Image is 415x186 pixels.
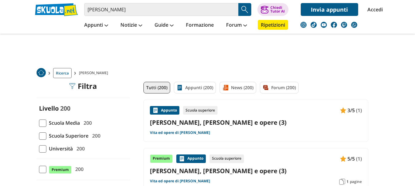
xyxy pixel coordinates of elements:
a: Appunti [83,20,110,31]
img: facebook [331,22,337,28]
img: Appunti contenuto [179,156,185,162]
div: Appunto [176,154,206,163]
a: Forum [225,20,249,31]
span: 200 [73,165,84,173]
span: 200 [74,145,85,153]
img: Appunti contenuto [340,107,346,113]
img: twitch [341,22,347,28]
a: [PERSON_NAME], [PERSON_NAME] e opere (3) [150,167,362,175]
a: Forum (200) [260,82,299,93]
a: Guide [153,20,175,31]
span: pagine [350,179,362,184]
img: youtube [321,22,327,28]
a: Notizie [119,20,144,31]
label: Livello [39,104,59,112]
a: Ripetizioni [258,20,288,30]
img: Appunti contenuto [152,107,159,113]
span: 200 [90,132,100,140]
span: (1) [356,106,362,114]
a: Accedi [367,3,380,16]
a: Invia appunti [301,3,358,16]
div: Chiedi Tutor AI [270,6,285,13]
img: Cerca appunti, riassunti o versioni [240,5,249,14]
span: 1 [346,179,349,184]
img: tiktok [311,22,317,28]
a: [PERSON_NAME], [PERSON_NAME] e opere (3) [150,118,362,127]
span: 5/5 [347,155,355,163]
div: Appunto [150,106,179,115]
span: 200 [81,119,92,127]
img: News filtro contenuto [222,85,229,91]
a: Formazione [184,20,215,31]
span: Università [46,145,73,153]
img: Forum filtro contenuto [263,85,269,91]
img: instagram [300,22,307,28]
span: Scuola Superiore [46,132,88,140]
a: Home [37,68,46,78]
span: (1) [356,155,362,163]
img: Appunti filtro contenuto [177,85,183,91]
img: Pagine [339,179,345,185]
div: Scuola superiore [209,154,244,163]
span: Scuola Media [46,119,80,127]
div: Filtra [69,82,97,90]
span: [PERSON_NAME] [79,68,111,78]
span: 3/5 [347,106,355,114]
a: Ricerca [53,68,72,78]
a: News (200) [220,82,256,93]
img: Appunti contenuto [340,156,346,162]
img: Filtra filtri mobile [69,83,75,89]
div: Premium [150,154,173,163]
span: 200 [60,104,70,112]
a: Appunti (200) [174,82,216,93]
a: Vita ed opere di [PERSON_NAME] [150,130,210,135]
input: Cerca appunti, riassunti o versioni [84,3,238,16]
span: Premium [49,166,72,174]
a: Tutti (200) [143,82,170,93]
img: WhatsApp [351,22,357,28]
button: ChiediTutor AI [257,3,288,16]
div: Scuola superiore [183,106,217,115]
img: Home [37,68,46,77]
a: Vita ed opere di [PERSON_NAME] [150,179,210,184]
button: Search Button [238,3,251,16]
